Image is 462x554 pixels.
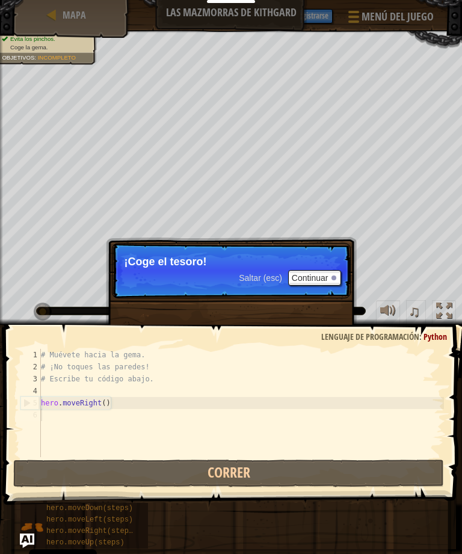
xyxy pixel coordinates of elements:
[214,9,235,20] span: Ask AI
[2,35,90,44] li: Evita los pinchos.
[20,373,41,385] div: 3
[46,527,137,535] span: hero.moveRight(steps)
[34,55,37,61] span: :
[239,273,282,283] span: Saltar (esc)
[288,270,341,286] button: Continuar
[2,55,34,61] span: Objetivos
[20,349,41,361] div: 1
[20,534,34,548] button: Ask AI
[46,538,125,547] span: hero.moveUp(steps)
[20,516,43,538] img: portrait.png
[321,331,419,342] span: Lenguaje de programación
[10,44,48,51] span: Coge la gema.
[59,8,86,22] a: Mapa
[362,9,434,25] span: Menú del Juego
[21,397,41,409] div: 5
[423,331,447,342] span: Python
[291,9,333,23] button: Registrarse
[208,5,241,27] button: Ask AI
[46,516,133,524] span: hero.moveLeft(steps)
[339,5,441,33] button: Menú del Juego
[2,43,90,52] li: Coge la gema.
[419,331,423,342] span: :
[38,55,76,61] span: Incompleto
[20,385,41,397] div: 4
[125,256,338,268] p: ¡Coge el tesoro!
[10,35,55,42] span: Evita los pinchos.
[63,8,86,22] span: Mapa
[20,361,41,373] div: 2
[13,460,444,487] button: Correr
[247,9,279,20] span: Consejos
[20,409,41,421] div: 6
[46,504,133,512] span: hero.moveDown(steps)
